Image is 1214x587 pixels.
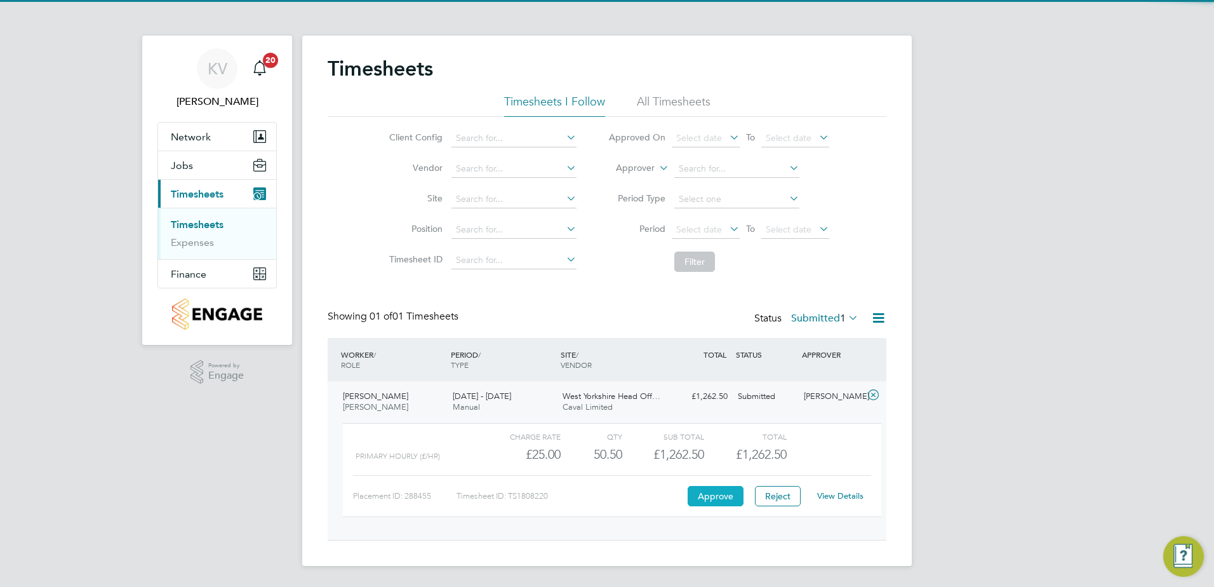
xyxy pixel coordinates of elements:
span: Engage [208,370,244,381]
span: [PERSON_NAME] [343,391,408,401]
span: Select date [676,132,722,144]
span: TYPE [451,360,469,370]
div: SITE [557,343,667,376]
div: WORKER [338,343,448,376]
div: Timesheets [158,208,276,259]
span: 1 [840,312,846,325]
a: Timesheets [171,219,223,231]
span: ROLE [341,360,360,370]
span: West Yorkshire Head Off… [563,391,660,401]
button: Approve [688,486,744,506]
input: Search for... [451,160,577,178]
span: Powered by [208,360,244,371]
a: View Details [817,490,864,501]
label: Period [608,223,665,234]
div: QTY [561,429,622,444]
span: Select date [766,224,811,235]
div: [PERSON_NAME] [799,386,865,407]
span: £1,262.50 [736,447,787,462]
div: £1,262.50 [667,386,733,407]
span: Finance [171,268,206,280]
a: Powered byEngage [190,360,244,384]
span: Primary Hourly (£/HR) [356,452,440,461]
label: Period Type [608,192,665,204]
button: Engage Resource Center [1163,536,1204,577]
span: To [742,129,759,145]
label: Approved On [608,132,665,143]
input: Search for... [451,130,577,147]
span: VENDOR [561,360,592,370]
button: Jobs [158,151,276,179]
span: KV [208,60,227,77]
a: 20 [247,48,272,89]
a: KV[PERSON_NAME] [157,48,277,109]
span: Timesheets [171,188,223,200]
h2: Timesheets [328,56,433,81]
div: APPROVER [799,343,865,366]
button: Finance [158,260,276,288]
button: Filter [674,252,715,272]
button: Network [158,123,276,151]
span: [DATE] - [DATE] [453,391,511,401]
div: £25.00 [479,444,561,465]
label: Position [385,223,443,234]
span: To [742,220,759,237]
span: Network [171,131,211,143]
div: Status [754,310,861,328]
div: Showing [328,310,461,323]
span: Kyle Vause [157,94,277,109]
a: Go to home page [157,299,277,330]
span: 01 of [370,310,392,323]
span: / [478,349,481,360]
label: Submitted [791,312,858,325]
div: Placement ID: 288455 [353,486,457,506]
button: Reject [755,486,801,506]
li: Timesheets I Follow [504,94,605,117]
li: All Timesheets [637,94,710,117]
img: countryside-properties-logo-retina.png [172,299,262,330]
a: Expenses [171,236,214,248]
div: STATUS [733,343,799,366]
div: £1,262.50 [622,444,704,465]
input: Search for... [451,191,577,208]
label: Approver [597,162,655,175]
label: Vendor [385,162,443,173]
div: 50.50 [561,444,622,465]
input: Search for... [674,160,799,178]
span: Select date [676,224,722,235]
span: / [576,349,578,360]
div: Total [704,429,786,444]
div: Submitted [733,386,799,407]
span: 01 Timesheets [370,310,458,323]
span: Select date [766,132,811,144]
span: Jobs [171,159,193,172]
span: 20 [263,53,278,68]
label: Client Config [385,132,443,143]
div: PERIOD [448,343,557,376]
input: Search for... [451,252,577,269]
div: Charge rate [479,429,561,444]
span: / [373,349,376,360]
span: Manual [453,401,480,412]
label: Site [385,192,443,204]
span: TOTAL [704,349,726,360]
span: [PERSON_NAME] [343,401,408,412]
nav: Main navigation [142,36,292,345]
span: Caval Limited [563,401,613,412]
div: Timesheet ID: TS1808220 [457,486,684,506]
input: Select one [674,191,799,208]
label: Timesheet ID [385,253,443,265]
button: Timesheets [158,180,276,208]
input: Search for... [451,221,577,239]
div: Sub Total [622,429,704,444]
